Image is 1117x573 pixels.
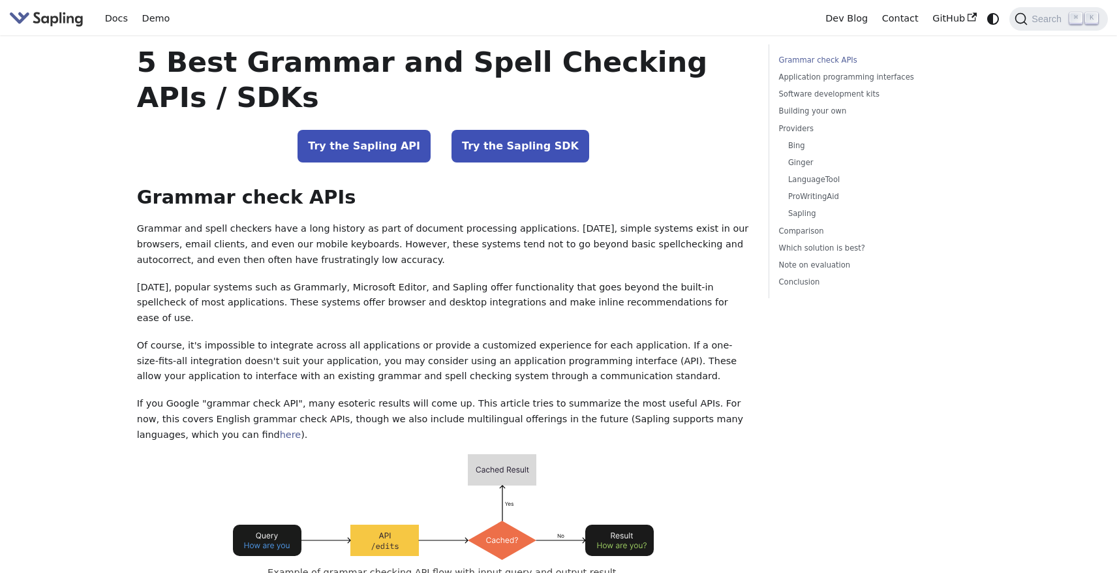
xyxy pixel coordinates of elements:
a: Docs [98,8,135,29]
p: If you Google "grammar check API", many esoteric results will come up. This article tries to summ... [137,396,750,442]
a: Sapling [788,208,951,220]
a: Providers [779,123,956,135]
a: Bing [788,140,951,152]
kbd: ⌘ [1069,12,1082,24]
p: Grammar and spell checkers have a long history as part of document processing applications. [DATE... [137,221,750,268]
img: Sapling.ai [9,9,84,28]
img: Example API flow [233,454,654,560]
a: Ginger [788,157,951,169]
a: Grammar check APIs [779,54,956,67]
span: Search [1028,14,1069,24]
h2: Grammar check APIs [137,186,750,209]
button: Search (Command+K) [1009,7,1107,31]
a: ProWritingAid [788,191,951,203]
a: Conclusion [779,276,956,288]
a: here [280,429,301,440]
a: Try the Sapling SDK [451,130,589,163]
a: Application programming interfaces [779,71,956,84]
a: Note on evaluation [779,259,956,271]
a: Which solution is best? [779,242,956,255]
a: GitHub [925,8,983,29]
a: Try the Sapling API [298,130,431,163]
a: Software development kits [779,88,956,101]
button: Switch between dark and light mode (currently system mode) [984,9,1003,28]
a: Contact [875,8,926,29]
p: Of course, it's impossible to integrate across all applications or provide a customized experienc... [137,338,750,384]
a: Sapling.ai [9,9,88,28]
a: Comparison [779,225,956,238]
h1: 5 Best Grammar and Spell Checking APIs / SDKs [137,44,750,115]
a: Dev Blog [818,8,874,29]
a: Demo [135,8,177,29]
a: Building your own [779,105,956,117]
kbd: K [1085,12,1098,24]
p: [DATE], popular systems such as Grammarly, Microsoft Editor, and Sapling offer functionality that... [137,280,750,326]
a: LanguageTool [788,174,951,186]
